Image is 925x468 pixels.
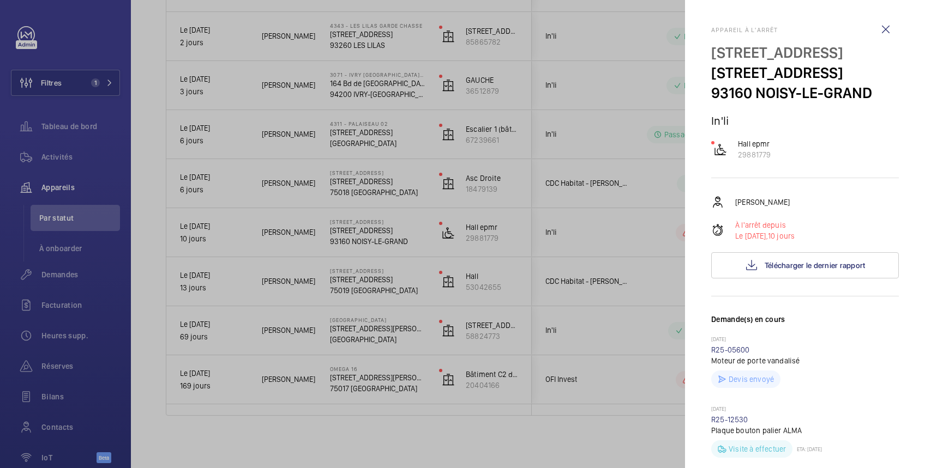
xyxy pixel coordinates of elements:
p: À l'arrêt depuis [735,220,795,230]
p: 10 jours [735,230,795,241]
p: ETA: [DATE] [792,446,822,452]
p: [STREET_ADDRESS] [711,63,899,83]
p: Plaque bouton palier ALMA [711,425,899,436]
a: R25-12530 [711,415,748,424]
p: [STREET_ADDRESS] [711,42,899,63]
img: platform_lift.svg [714,143,727,156]
h2: Appareil à l'arrêt [711,26,899,34]
p: Moteur de porte vandalisé [711,355,899,366]
p: [PERSON_NAME] [735,197,790,208]
h3: Demande(s) en cours [711,314,899,336]
span: Le [DATE], [735,232,768,240]
p: 93160 NOISY-LE-GRAND [711,83,899,103]
p: [DATE] [711,336,899,344]
p: Devis envoyé [729,374,774,385]
p: Hall epmr [738,138,771,149]
p: In'li [711,114,899,127]
a: R25-05600 [711,345,750,354]
p: [DATE] [711,405,899,414]
button: Télécharger le dernier rapport [711,252,899,278]
span: Télécharger le dernier rapport [765,261,866,270]
p: Visite à effectuer [729,443,786,454]
p: 29881779 [738,149,771,160]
